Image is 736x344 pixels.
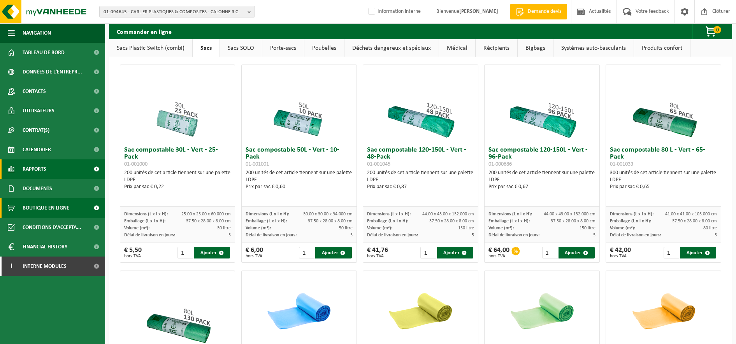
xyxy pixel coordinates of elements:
div: LDPE [367,176,474,183]
span: Dimensions (L x l x H): [124,212,168,217]
span: hors TVA [610,254,631,258]
span: Délai de livraison en jours: [610,233,661,237]
span: Délai de livraison en jours: [488,233,539,237]
span: 37.50 x 28.00 x 8.00 cm [672,219,717,224]
span: Emballage (L x l x H): [488,219,530,224]
span: 37.50 x 28.00 x 8.00 cm [186,219,231,224]
button: Ajouter [680,247,716,258]
span: Demande devis [526,8,563,16]
div: LDPE [488,176,595,183]
span: Volume (m³): [367,226,392,230]
span: 5 [472,233,474,237]
span: Contrat(s) [23,120,49,140]
span: Délai de livraison en jours: [124,233,175,237]
button: 0 [692,24,731,39]
a: Demande devis [510,4,567,19]
img: 01-001045 [381,65,459,143]
span: Rapports [23,159,46,179]
span: Volume (m³): [610,226,635,230]
span: 44.00 x 43.00 x 132.000 cm [422,212,474,217]
a: Porte-sacs [262,39,304,57]
span: hors TVA [367,254,388,258]
span: 30 litre [217,226,231,230]
div: 300 unités de cet article tiennent sur une palette [610,169,717,190]
span: 5 [593,233,595,237]
div: Prix par sac € 0,60 [246,183,353,190]
span: Boutique en ligne [23,198,69,218]
a: Sacs Plastic Switch (combi) [109,39,192,57]
span: Emballage (L x l x H): [246,219,287,224]
span: 01-001045 [367,161,390,167]
div: LDPE [124,176,231,183]
button: Ajouter [559,247,595,258]
img: 01-000686 [503,65,581,143]
span: 01-094645 - CARLIER PLASTIQUES & COMPOSITES - CALONNE RICOUART [104,6,244,18]
span: 01-001033 [610,161,633,167]
div: Prix par sac € 0,65 [610,183,717,190]
span: Dimensions (L x l x H): [246,212,289,217]
span: 01-001001 [246,161,269,167]
a: Produits confort [634,39,690,57]
span: Contacts [23,82,46,101]
div: LDPE [610,176,717,183]
input: 1 [542,247,558,258]
h3: Sac compostable 30L - Vert - 25-Pack [124,147,231,168]
input: 1 [177,247,193,258]
span: Emballage (L x l x H): [610,219,651,224]
span: Tableau de bord [23,43,65,62]
h3: Sac compostable 120-150L - Vert - 96-Pack [488,147,595,168]
button: Ajouter [194,247,230,258]
div: 200 unités de cet article tiennent sur une palette [367,169,474,190]
button: Ajouter [315,247,351,258]
div: € 42,00 [610,247,631,258]
img: 01-001001 [260,65,338,143]
div: € 6,00 [246,247,263,258]
h3: Sac compostable 120-150L - Vert - 48-Pack [367,147,474,168]
a: Médical [439,39,475,57]
img: 01-001000 [139,65,216,143]
span: 5 [715,233,717,237]
a: Sacs SOLO [220,39,262,57]
div: Prix par sac € 0,87 [367,183,474,190]
a: Systèmes auto-basculants [553,39,634,57]
h3: Sac compostable 80 L - Vert - 65-Pack [610,147,717,168]
span: Documents [23,179,52,198]
span: Dimensions (L x l x H): [367,212,411,217]
span: hors TVA [124,254,142,258]
input: 1 [420,247,436,258]
span: 41.00 x 41.00 x 105.000 cm [665,212,717,217]
span: Interne modules [23,257,67,276]
div: € 5,50 [124,247,142,258]
span: Délai de livraison en jours: [246,233,297,237]
span: Données de l'entrepr... [23,62,82,82]
input: 1 [664,247,679,258]
span: hors TVA [246,254,263,258]
span: Dimensions (L x l x H): [610,212,653,217]
span: Délai de livraison en jours: [367,233,418,237]
div: € 64,00 [488,247,509,258]
span: 80 litre [703,226,717,230]
span: 01-001000 [124,161,148,167]
span: Navigation [23,23,51,43]
span: 25.00 x 25.00 x 60.000 cm [181,212,231,217]
strong: [PERSON_NAME] [459,9,498,14]
span: 150 litre [458,226,474,230]
span: 5 [228,233,231,237]
span: 44.00 x 43.00 x 132.000 cm [544,212,595,217]
span: Calendrier [23,140,51,159]
a: Poubelles [304,39,344,57]
label: Information interne [367,6,421,17]
img: 01-001033 [625,65,703,143]
div: € 41,76 [367,247,388,258]
span: Emballage (L x l x H): [124,219,165,224]
span: Financial History [23,237,67,257]
span: I [8,257,15,276]
span: Volume (m³): [246,226,271,230]
span: 37.50 x 28.00 x 8.00 cm [429,219,474,224]
span: Conditions d'accepta... [23,218,81,237]
span: Volume (m³): [124,226,149,230]
div: LDPE [246,176,353,183]
span: 01-000686 [488,161,512,167]
div: Prix par sac € 0,67 [488,183,595,190]
a: Récipients [476,39,517,57]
